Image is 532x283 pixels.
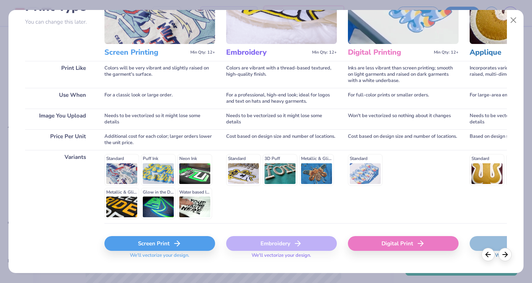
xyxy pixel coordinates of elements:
[25,150,93,223] div: Variants
[104,88,215,109] div: For a classic look or large order.
[104,129,215,150] div: Additional cost for each color; larger orders lower the unit price.
[190,50,215,55] span: Min Qty: 12+
[226,88,337,109] div: For a professional, high-end look; ideal for logos and text on hats and heavy garments.
[434,50,459,55] span: Min Qty: 12+
[127,252,192,263] span: We'll vectorize your design.
[25,19,93,25] p: You can change this later.
[348,48,431,57] h3: Digital Printing
[348,236,459,251] div: Digital Print
[226,48,309,57] h3: Embroidery
[104,48,187,57] h3: Screen Printing
[104,109,215,129] div: Needs to be vectorized so it might lose some details
[104,61,215,88] div: Colors will be very vibrant and slightly raised on the garment's surface.
[348,88,459,109] div: For full-color prints or smaller orders.
[348,61,459,88] div: Inks are less vibrant than screen printing; smooth on light garments and raised on dark garments ...
[507,13,521,27] button: Close
[226,109,337,129] div: Needs to be vectorized so it might lose some details
[348,109,459,129] div: Won't be vectorized so nothing about it changes
[104,236,215,251] div: Screen Print
[226,236,337,251] div: Embroidery
[348,129,459,150] div: Cost based on design size and number of locations.
[25,109,93,129] div: Image You Upload
[249,252,314,263] span: We'll vectorize your design.
[25,88,93,109] div: Use When
[226,61,337,88] div: Colors are vibrant with a thread-based textured, high-quality finish.
[226,129,337,150] div: Cost based on design size and number of locations.
[25,129,93,150] div: Price Per Unit
[25,61,93,88] div: Print Like
[312,50,337,55] span: Min Qty: 12+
